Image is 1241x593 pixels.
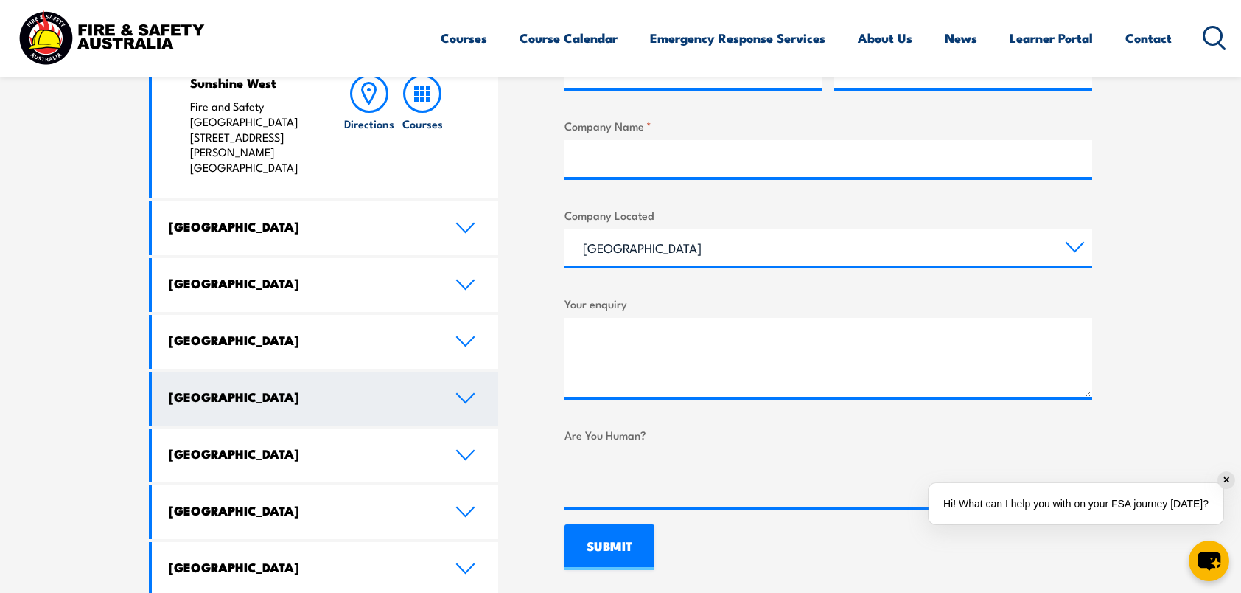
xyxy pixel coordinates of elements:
iframe: reCAPTCHA [564,449,789,507]
a: [GEOGRAPHIC_DATA] [152,315,498,369]
h4: [GEOGRAPHIC_DATA] [169,275,433,291]
a: About Us [858,18,912,58]
a: Course Calendar [520,18,618,58]
h4: [GEOGRAPHIC_DATA] [169,445,433,462]
h6: Courses [402,116,443,131]
button: chat-button [1189,541,1229,581]
div: Hi! What can I help you with on your FSA journey [DATE]? [929,483,1223,524]
a: Learner Portal [1010,18,1093,58]
h4: [GEOGRAPHIC_DATA] [169,559,433,575]
p: Fire and Safety [GEOGRAPHIC_DATA] [STREET_ADDRESS][PERSON_NAME] [GEOGRAPHIC_DATA] [190,99,313,176]
a: [GEOGRAPHIC_DATA] [152,372,498,426]
a: Contact [1125,18,1172,58]
a: Directions [343,74,396,176]
h4: [GEOGRAPHIC_DATA] [169,502,433,519]
a: [GEOGRAPHIC_DATA] [152,201,498,255]
a: [GEOGRAPHIC_DATA] [152,258,498,312]
a: Emergency Response Services [650,18,825,58]
label: Are You Human? [564,426,1092,443]
h4: [GEOGRAPHIC_DATA] [169,218,433,235]
a: Courses [396,74,449,176]
a: [GEOGRAPHIC_DATA] [152,485,498,539]
input: SUBMIT [564,524,654,570]
a: [GEOGRAPHIC_DATA] [152,429,498,482]
h6: Directions [344,116,394,131]
label: Company Located [564,207,1092,223]
a: Courses [441,18,487,58]
label: Company Name [564,117,1092,134]
div: ✕ [1218,472,1234,488]
label: Your enquiry [564,295,1092,312]
h4: Sunshine West [190,74,313,91]
h4: [GEOGRAPHIC_DATA] [169,332,433,348]
a: News [945,18,977,58]
h4: [GEOGRAPHIC_DATA] [169,389,433,405]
